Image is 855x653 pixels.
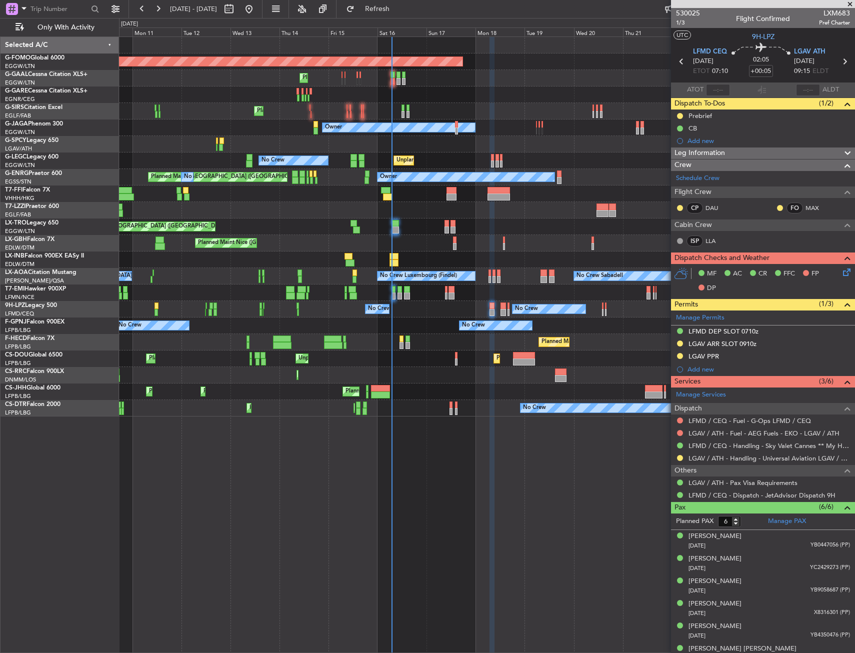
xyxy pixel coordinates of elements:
[149,384,306,399] div: Planned Maint [GEOGRAPHIC_DATA] ([GEOGRAPHIC_DATA])
[475,27,524,36] div: Mon 18
[5,220,58,226] a: LX-TROLegacy 650
[819,18,850,27] span: Pref Charter
[356,5,398,12] span: Refresh
[686,202,703,213] div: CP
[705,203,728,212] a: DAU
[5,343,31,350] a: LFPB/LBG
[184,169,207,184] div: No Crew
[5,368,26,374] span: CS-RRC
[819,501,833,512] span: (6/6)
[26,24,105,31] span: Only With Activity
[5,368,64,374] a: CS-RRCFalcon 900LX
[515,301,538,316] div: No Crew
[623,27,672,36] div: Thu 21
[5,352,62,358] a: CS-DOUGlobal 6500
[819,8,850,18] span: LXM683
[688,587,705,594] span: [DATE]
[198,235,309,250] div: Planned Maint Nice ([GEOGRAPHIC_DATA])
[819,98,833,108] span: (1/2)
[693,66,709,76] span: ETOT
[733,269,742,279] span: AC
[574,27,623,36] div: Wed 20
[5,352,28,358] span: CS-DOU
[688,352,719,360] div: LGAV PPR
[5,269,28,275] span: LX-AOA
[810,631,850,639] span: YB4350476 (PP)
[693,47,727,57] span: LFMD CEQ
[706,84,730,96] input: --:--
[5,293,34,301] a: LFMN/NCE
[5,62,35,70] a: EGGW/LTN
[687,365,850,373] div: Add new
[688,576,741,586] div: [PERSON_NAME]
[5,145,32,152] a: LGAV/ATH
[688,416,811,425] a: LFMD / CEQ - Fuel - G-Ops LFMD / CEQ
[752,31,774,42] span: 9H-LPZ
[5,79,35,86] a: EGGW/LTN
[674,147,725,159] span: Leg Information
[687,85,703,95] span: ATOT
[786,202,803,213] div: FO
[758,269,767,279] span: CR
[5,55,30,61] span: G-FOMO
[5,401,60,407] a: CS-DTRFalcon 2000
[5,178,31,185] a: EGSS/STN
[151,169,308,184] div: Planned Maint [GEOGRAPHIC_DATA] ([GEOGRAPHIC_DATA])
[5,194,34,202] a: VHHH/HKG
[688,564,705,572] span: [DATE]
[5,286,66,292] a: T7-EMIHawker 900XP
[783,269,795,279] span: FFC
[5,161,35,169] a: EGGW/LTN
[5,170,62,176] a: G-ENRGPraetor 600
[5,385,26,391] span: CS-JHH
[181,27,230,36] div: Tue 12
[5,220,26,226] span: LX-TRO
[261,153,284,168] div: No Crew
[328,27,377,36] div: Fri 15
[118,318,141,333] div: No Crew
[5,236,54,242] a: LX-GBHFalcon 7X
[462,318,485,333] div: No Crew
[279,27,328,36] div: Thu 14
[576,268,623,283] div: No Crew Sabadell
[5,154,58,160] a: G-LEGCLegacy 600
[686,235,703,246] div: ISP
[688,531,741,541] div: [PERSON_NAME]
[5,302,57,308] a: 9H-LPZLegacy 500
[257,103,414,118] div: Planned Maint [GEOGRAPHIC_DATA] ([GEOGRAPHIC_DATA])
[5,376,36,383] a: DNMM/LOS
[170,4,217,13] span: [DATE] - [DATE]
[676,516,713,526] label: Planned PAX
[810,586,850,594] span: YB9058687 (PP)
[688,454,850,462] a: LGAV / ATH - Handling - Universal Aviation LGAV / ATH
[768,516,806,526] a: Manage PAX
[674,299,698,310] span: Permits
[523,400,546,415] div: No Crew
[380,268,457,283] div: No Crew Luxembourg (Findel)
[674,159,691,171] span: Crew
[5,326,31,334] a: LFPB/LBG
[688,429,839,437] a: LGAV / ATH - Fuel - AEG Fuels - EKO - LGAV / ATH
[5,112,31,119] a: EGLF/FAB
[5,277,64,284] a: [PERSON_NAME]/QSA
[5,88,28,94] span: G-GARE
[688,111,712,120] div: Prebrief
[5,253,84,259] a: LX-INBFalcon 900EX EASy II
[5,260,34,268] a: EDLW/DTM
[805,203,828,212] a: MAX
[230,27,279,36] div: Wed 13
[5,244,34,251] a: EDLW/DTM
[5,227,35,235] a: EGGW/LTN
[819,376,833,386] span: (3/6)
[380,169,397,184] div: Owner
[688,339,756,348] div: LGAV ARR SLOT 0910z
[345,384,503,399] div: Planned Maint [GEOGRAPHIC_DATA] ([GEOGRAPHIC_DATA])
[712,66,728,76] span: 07:10
[688,124,697,132] div: CB
[819,298,833,309] span: (1/3)
[5,154,26,160] span: G-LEGC
[707,283,716,293] span: DP
[674,403,702,414] span: Dispatch
[822,85,839,95] span: ALDT
[5,236,27,242] span: LX-GBH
